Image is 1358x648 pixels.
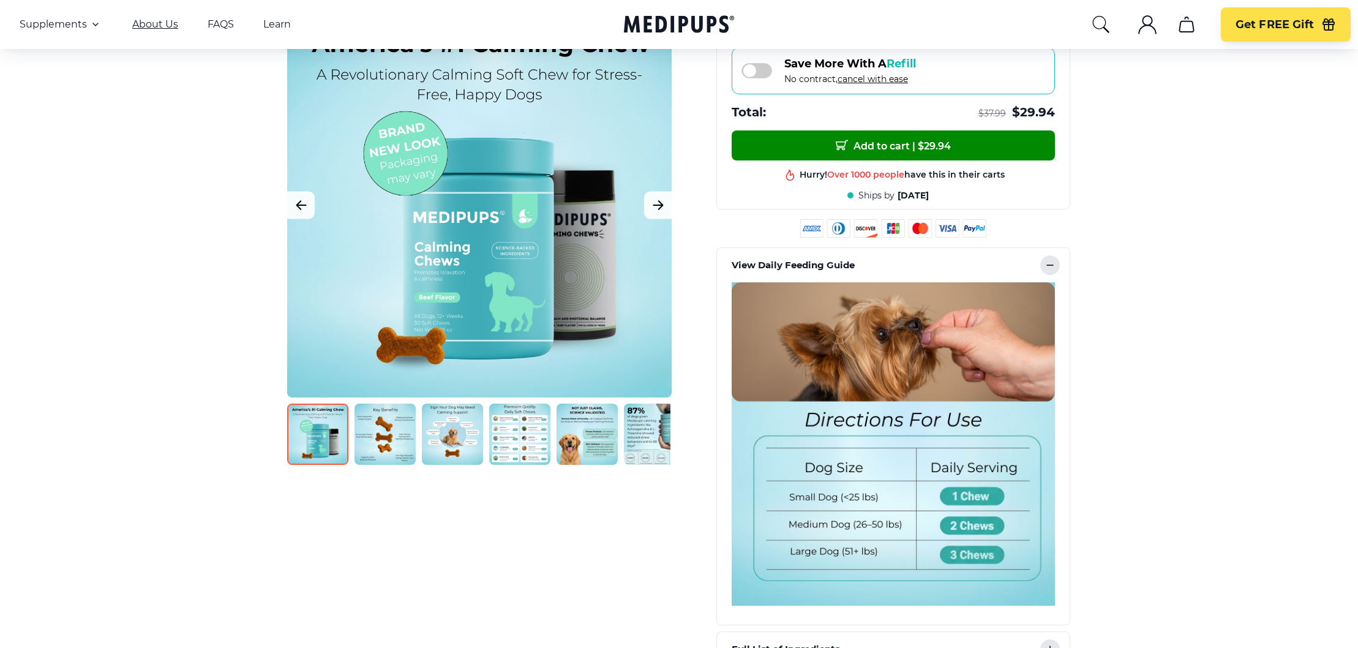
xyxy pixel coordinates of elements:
img: Calming Dog Chews | Natural Dog Supplements [624,404,685,465]
div: Hurry! have this in their carts [800,169,1005,181]
span: cancel with ease [838,73,908,85]
span: Total: [732,104,766,121]
button: account [1133,10,1162,39]
button: Supplements [20,17,103,32]
span: No contract, [784,73,916,85]
img: Calming Dog Chews | Natural Dog Supplements [422,404,483,465]
button: search [1091,15,1111,34]
button: cart [1172,10,1201,39]
img: Calming Dog Chews | Natural Dog Supplements [557,404,618,465]
img: Calming Dog Chews | Natural Dog Supplements [355,404,416,465]
span: Save More With A [784,57,916,70]
button: Previous Image [287,192,315,219]
img: Daily Feeding Guide [732,282,1055,606]
span: [DATE] [898,190,929,202]
span: Ships by [858,190,895,202]
span: $ 37.99 [978,108,1006,119]
a: Medipups [624,13,734,38]
a: FAQS [208,18,234,31]
span: Refill [887,57,916,70]
button: Get FREE Gift [1221,7,1351,42]
a: About Us [132,18,178,31]
span: Supplements [20,18,87,31]
button: Add to cart | $29.94 [732,130,1055,160]
span: $ 29.94 [1012,104,1055,121]
button: Next Image [644,192,672,219]
span: Get FREE Gift [1236,18,1314,32]
a: Learn [263,18,291,31]
span: Add to cart | $ 29.94 [836,139,951,152]
span: Over 1000 people [827,169,904,180]
p: View Daily Feeding Guide [732,258,855,273]
img: Calming Dog Chews | Natural Dog Supplements [287,404,348,465]
img: payment methods [800,219,986,238]
img: Calming Dog Chews | Natural Dog Supplements [489,404,550,465]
